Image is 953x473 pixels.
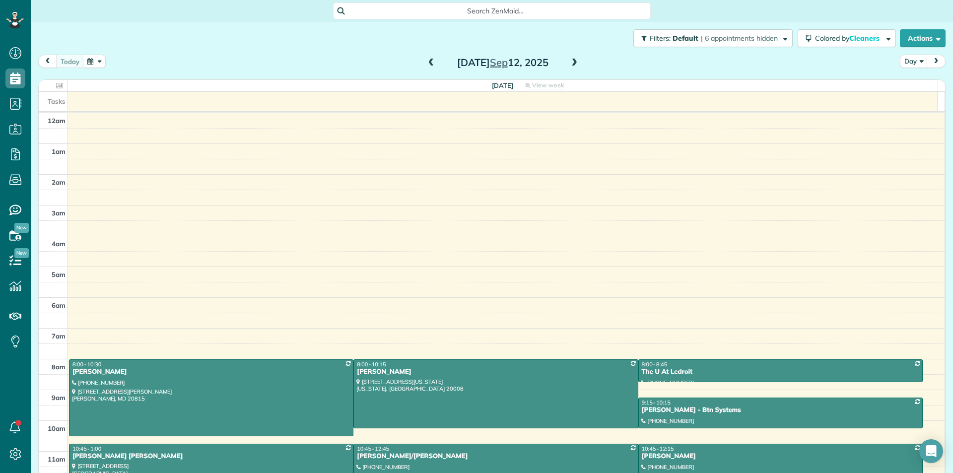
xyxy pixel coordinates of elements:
span: 5am [52,270,66,278]
span: [DATE] [492,81,513,89]
span: Tasks [48,97,66,105]
div: [PERSON_NAME] [641,452,920,461]
span: View week [532,81,564,89]
div: [PERSON_NAME] [72,368,350,376]
div: [PERSON_NAME] [356,368,635,376]
span: 8:00 - 10:15 [357,361,386,368]
span: | 6 appointments hidden [701,34,778,43]
span: 9:15 - 10:15 [642,399,671,406]
div: The U At Ledroit [641,368,920,376]
div: Open Intercom Messenger [919,439,943,463]
span: 7am [52,332,66,340]
span: Sep [490,56,508,68]
span: 4am [52,240,66,248]
span: New [14,223,29,233]
span: 10:45 - 12:15 [642,445,674,452]
span: Colored by [815,34,883,43]
button: next [927,55,946,68]
span: 10:45 - 12:45 [357,445,389,452]
span: 2am [52,178,66,186]
span: 12am [48,117,66,125]
span: Default [673,34,699,43]
span: 3am [52,209,66,217]
button: Actions [900,29,946,47]
button: Colored byCleaners [798,29,896,47]
div: [PERSON_NAME]/[PERSON_NAME] [356,452,635,461]
span: 11am [48,455,66,463]
div: [PERSON_NAME] [PERSON_NAME] [72,452,350,461]
span: 10:45 - 1:00 [72,445,101,452]
span: 8:00 - 8:45 [642,361,668,368]
h2: [DATE] 12, 2025 [441,57,565,68]
span: Cleaners [849,34,881,43]
button: prev [38,55,57,68]
button: today [56,55,84,68]
span: 10am [48,424,66,432]
button: Day [900,55,928,68]
span: 8:00 - 10:30 [72,361,101,368]
span: New [14,248,29,258]
span: Filters: [650,34,671,43]
a: Filters: Default | 6 appointments hidden [628,29,793,47]
span: 8am [52,363,66,371]
span: 1am [52,147,66,155]
button: Filters: Default | 6 appointments hidden [633,29,793,47]
div: [PERSON_NAME] - Btn Systems [641,406,920,414]
span: 6am [52,301,66,309]
span: 9am [52,394,66,402]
